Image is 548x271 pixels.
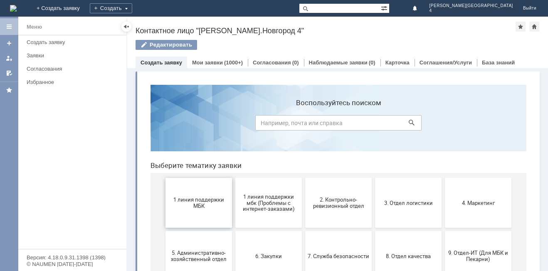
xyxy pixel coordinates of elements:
[224,59,243,66] div: (1000+)
[91,100,158,150] button: 1 линия поддержки мбк (Проблемы с интернет-заказами)
[304,121,365,128] span: 4. Маркетинг
[24,118,86,131] span: 1 линия поддержки МБК
[24,228,86,234] span: Бухгалтерия (для мбк)
[91,153,158,203] button: 6. Закупки
[27,66,121,72] div: Согласования
[27,52,121,59] div: Заявки
[301,100,368,150] button: 4. Маркетинг
[23,49,125,62] a: Заявки
[292,59,299,66] div: (0)
[430,3,513,8] span: [PERSON_NAME][GEOGRAPHIC_DATA]
[234,228,295,234] span: Отдел-ИТ (Офис)
[90,3,132,13] div: Создать
[301,206,368,256] button: Финансовый отдел
[22,100,88,150] button: 1 линия поддержки МБК
[161,153,228,203] button: 7. Служба безопасности
[234,175,295,181] span: 8. Отдел качества
[27,79,112,85] div: Избранное
[161,206,228,256] button: Отдел-ИТ (Битрикс24 и CRM)
[94,115,156,134] span: 1 линия поддержки мбк (Проблемы с интернет-заказами)
[385,59,410,66] a: Карточка
[121,22,131,32] div: Скрыть меню
[94,228,156,234] span: Отдел ИТ (1С)
[27,22,42,32] div: Меню
[2,37,16,50] a: Создать заявку
[430,8,513,13] span: 4
[304,228,365,234] span: Финансовый отдел
[22,153,88,203] button: 5. Административно-хозяйственный отдел
[164,118,225,131] span: 2. Контрольно-ревизионный отдел
[91,206,158,256] button: Отдел ИТ (1С)
[231,206,298,256] button: Отдел-ИТ (Офис)
[253,59,291,66] a: Согласования
[141,59,182,66] a: Создать заявку
[309,59,368,66] a: Наблюдаемые заявки
[23,62,125,75] a: Согласования
[420,59,472,66] a: Соглашения/Услуги
[192,59,223,66] a: Мои заявки
[234,121,295,128] span: 3. Отдел логистики
[164,225,225,237] span: Отдел-ИТ (Битрикс24 и CRM)
[381,4,389,12] span: Расширенный поиск
[10,5,17,12] img: logo
[304,172,365,184] span: 9. Отдел-ИТ (Для МБК и Пекарни)
[23,36,125,49] a: Создать заявку
[7,83,383,91] header: Выберите тематику заявки
[231,153,298,203] button: 8. Отдел качества
[161,100,228,150] button: 2. Контрольно-ревизионный отдел
[27,261,118,267] div: © NAUMEN [DATE]-[DATE]
[482,59,515,66] a: База знаний
[94,175,156,181] span: 6. Закупки
[2,52,16,65] a: Мои заявки
[231,100,298,150] button: 3. Отдел логистики
[22,206,88,256] button: Бухгалтерия (для мбк)
[516,22,526,32] div: Добавить в избранное
[164,175,225,181] span: 7. Служба безопасности
[529,22,539,32] div: Сделать домашней страницей
[27,255,118,260] div: Версия: 4.18.0.9.31.1398 (1398)
[27,39,121,45] div: Создать заявку
[111,20,278,29] label: Воспользуйтесь поиском
[301,153,368,203] button: 9. Отдел-ИТ (Для МБК и Пекарни)
[136,27,516,35] div: Контактное лицо "[PERSON_NAME].Новгород 4"
[111,37,278,52] input: Например, почта или справка
[369,59,375,66] div: (0)
[24,172,86,184] span: 5. Административно-хозяйственный отдел
[10,5,17,12] a: Перейти на домашнюю страницу
[2,67,16,80] a: Мои согласования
